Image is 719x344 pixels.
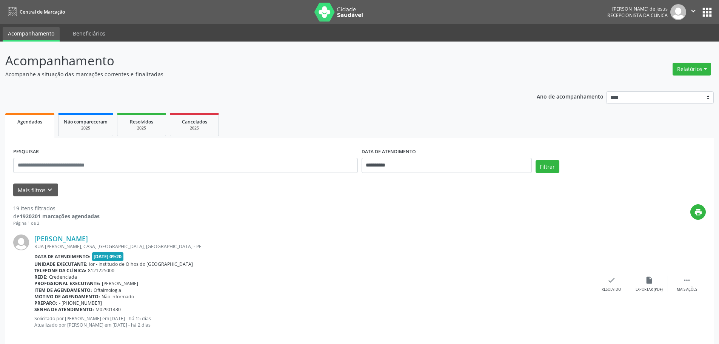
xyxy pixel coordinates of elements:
[34,300,57,306] b: Preparo:
[13,184,58,197] button: Mais filtroskeyboard_arrow_down
[34,234,88,243] a: [PERSON_NAME]
[34,315,593,328] p: Solicitado por [PERSON_NAME] em [DATE] - há 15 dias Atualizado por [PERSON_NAME] em [DATE] - há 2...
[94,287,121,293] span: Oftalmologia
[49,274,77,280] span: Credenciada
[92,252,124,261] span: [DATE] 09:20
[64,125,108,131] div: 2025
[34,253,91,260] b: Data de atendimento:
[362,146,416,158] label: DATA DE ATENDIMENTO
[34,261,88,267] b: Unidade executante:
[34,306,94,313] b: Senha de atendimento:
[34,267,86,274] b: Telefone da clínica:
[5,70,501,78] p: Acompanhe a situação das marcações correntes e finalizadas
[683,276,691,284] i: 
[13,212,100,220] div: de
[673,63,711,76] button: Relatórios
[88,267,114,274] span: 8121225000
[3,27,60,42] a: Acompanhamento
[636,287,663,292] div: Exportar (PDF)
[694,208,702,216] i: print
[123,125,160,131] div: 2025
[690,204,706,220] button: print
[59,300,102,306] span: - [PHONE_NUMBER]
[689,7,697,15] i: 
[17,119,42,125] span: Agendados
[5,6,65,18] a: Central de Marcação
[686,4,701,20] button: 
[20,213,100,220] strong: 1920201 marcações agendadas
[645,276,653,284] i: insert_drive_file
[34,280,100,287] b: Profissional executante:
[607,6,668,12] div: [PERSON_NAME] de Jesus
[182,119,207,125] span: Cancelados
[677,287,697,292] div: Mais ações
[95,306,121,313] span: M02901430
[64,119,108,125] span: Não compareceram
[607,276,616,284] i: check
[34,287,92,293] b: Item de agendamento:
[34,293,100,300] b: Motivo de agendamento:
[537,91,604,101] p: Ano de acompanhamento
[5,51,501,70] p: Acompanhamento
[670,4,686,20] img: img
[13,146,39,158] label: PESQUISAR
[34,274,48,280] b: Rede:
[34,243,593,250] div: RUA [PERSON_NAME], CASA, [GEOGRAPHIC_DATA], [GEOGRAPHIC_DATA] - PE
[13,234,29,250] img: img
[607,12,668,19] span: Recepcionista da clínica
[20,9,65,15] span: Central de Marcação
[130,119,153,125] span: Resolvidos
[102,280,138,287] span: [PERSON_NAME]
[46,186,54,194] i: keyboard_arrow_down
[602,287,621,292] div: Resolvido
[536,160,559,173] button: Filtrar
[102,293,134,300] span: Não informado
[89,261,193,267] span: Ior - Institudo de Olhos do [GEOGRAPHIC_DATA]
[68,27,111,40] a: Beneficiários
[13,204,100,212] div: 19 itens filtrados
[176,125,213,131] div: 2025
[701,6,714,19] button: apps
[13,220,100,227] div: Página 1 de 2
